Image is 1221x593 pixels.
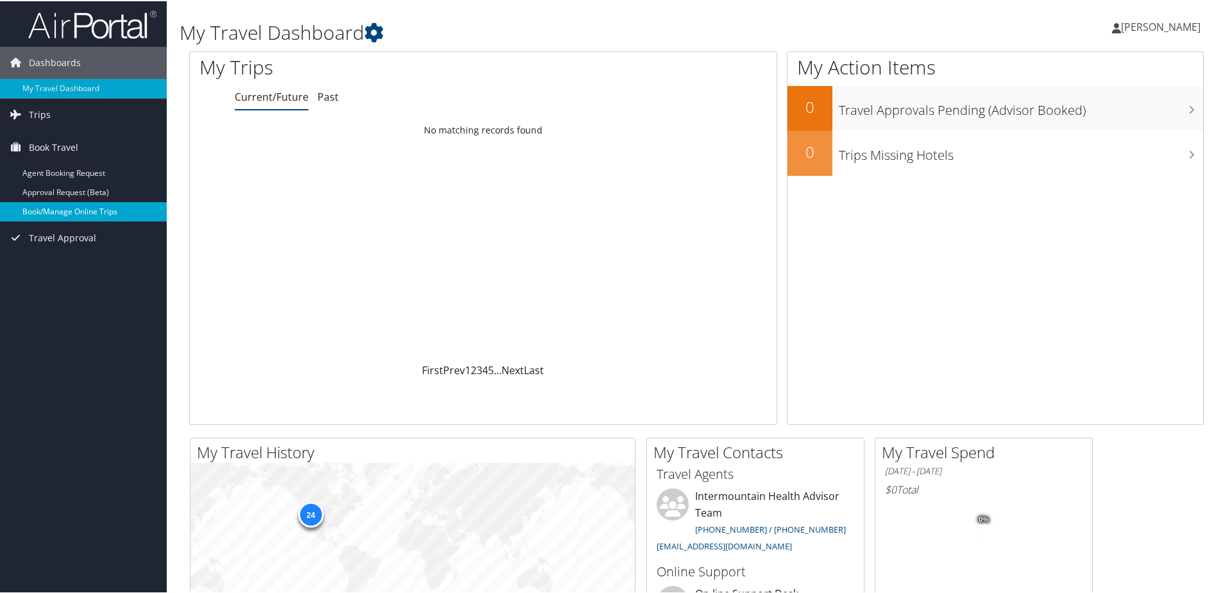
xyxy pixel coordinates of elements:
h3: Travel Approvals Pending (Advisor Booked) [839,94,1203,118]
a: 0Travel Approvals Pending (Advisor Booked) [787,85,1203,130]
h2: My Travel History [197,440,635,462]
a: 4 [482,362,488,376]
h6: Total [885,481,1082,495]
a: 3 [476,362,482,376]
h2: My Travel Contacts [653,440,864,462]
h3: Travel Agents [657,464,854,482]
img: airportal-logo.png [28,8,156,39]
a: 5 [488,362,494,376]
h1: My Trips [199,53,523,80]
div: 24 [298,501,323,526]
a: [PHONE_NUMBER] / [PHONE_NUMBER] [695,522,846,534]
h2: 0 [787,140,832,162]
h1: My Action Items [787,53,1203,80]
td: No matching records found [190,117,777,141]
span: $0 [885,481,897,495]
h2: My Travel Spend [882,440,1092,462]
h2: 0 [787,95,832,117]
a: Prev [443,362,465,376]
h1: My Travel Dashboard [180,18,869,45]
span: [PERSON_NAME] [1121,19,1200,33]
a: Last [524,362,544,376]
tspan: 0% [979,515,989,522]
span: … [494,362,501,376]
a: Current/Future [235,89,308,103]
li: Intermountain Health Advisor Team [650,487,861,556]
span: Trips [29,98,51,130]
span: Book Travel [29,130,78,162]
a: 1 [465,362,471,376]
a: [EMAIL_ADDRESS][DOMAIN_NAME] [657,539,792,551]
h6: [DATE] - [DATE] [885,464,1082,476]
span: Travel Approval [29,221,96,253]
a: [PERSON_NAME] [1112,6,1213,45]
h3: Online Support [657,562,854,580]
span: Dashboards [29,46,81,78]
a: Next [501,362,524,376]
a: Past [317,89,339,103]
a: 0Trips Missing Hotels [787,130,1203,175]
a: 2 [471,362,476,376]
h3: Trips Missing Hotels [839,139,1203,163]
a: First [422,362,443,376]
